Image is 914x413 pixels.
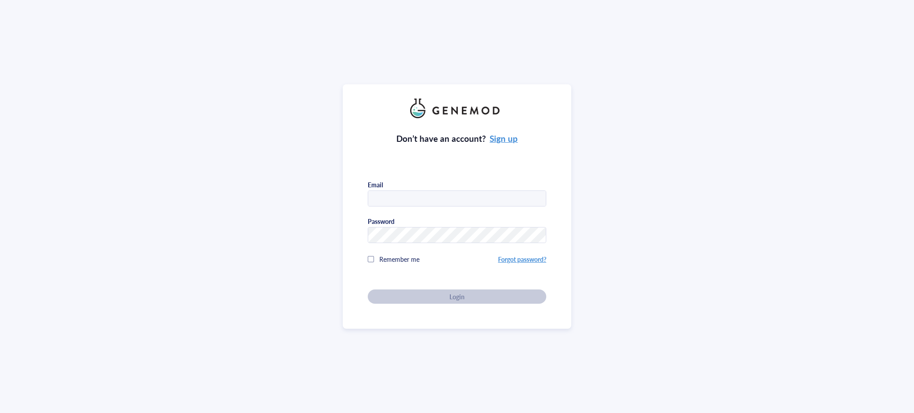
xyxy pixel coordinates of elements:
img: genemod_logo_light-BcqUzbGq.png [410,99,504,118]
a: Sign up [490,132,518,145]
div: Don’t have an account? [396,132,518,145]
a: Forgot password? [498,255,546,264]
div: Password [368,217,395,225]
div: Email [368,181,383,189]
span: Remember me [379,255,420,264]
